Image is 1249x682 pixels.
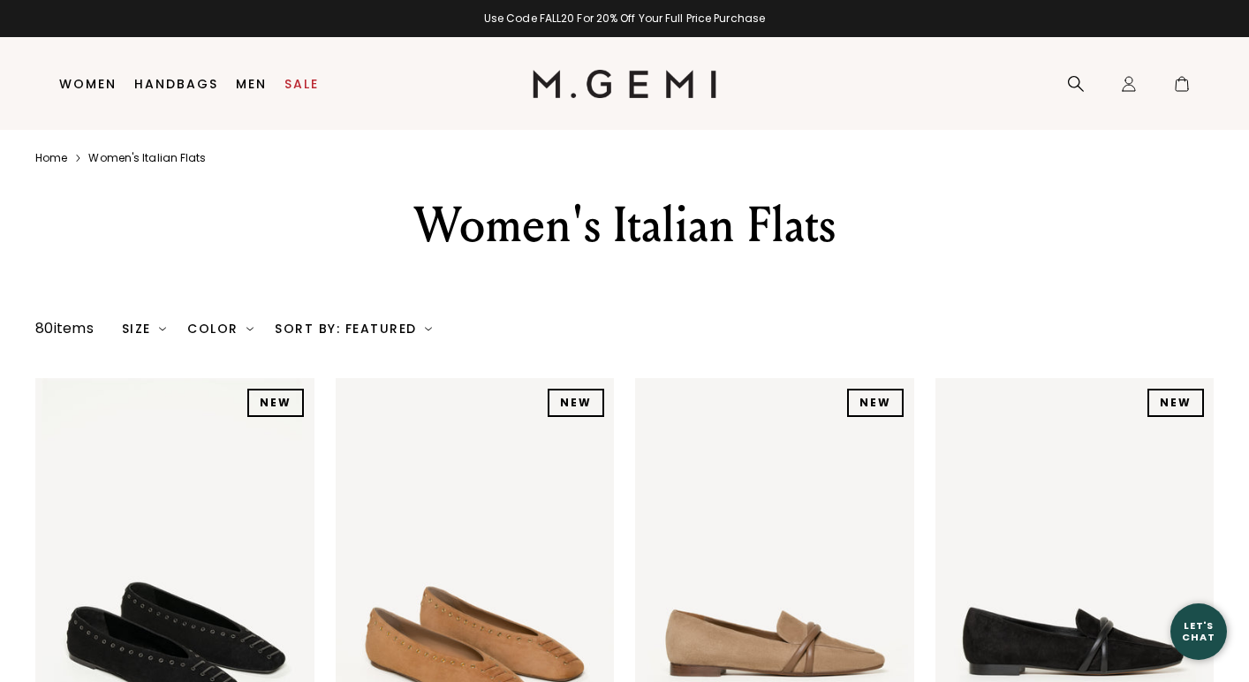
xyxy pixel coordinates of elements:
[847,389,904,417] div: NEW
[59,77,117,91] a: Women
[35,151,67,165] a: Home
[88,151,206,165] a: Women's italian flats
[425,325,432,332] img: chevron-down.svg
[134,77,218,91] a: Handbags
[1170,620,1227,642] div: Let's Chat
[35,318,94,339] div: 80 items
[548,389,604,417] div: NEW
[246,325,254,332] img: chevron-down.svg
[1147,389,1204,417] div: NEW
[275,322,432,336] div: Sort By: Featured
[247,389,304,417] div: NEW
[122,322,167,336] div: Size
[284,77,319,91] a: Sale
[187,322,254,336] div: Color
[236,77,267,91] a: Men
[159,325,166,332] img: chevron-down.svg
[297,193,952,257] div: Women's Italian Flats
[533,70,717,98] img: M.Gemi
